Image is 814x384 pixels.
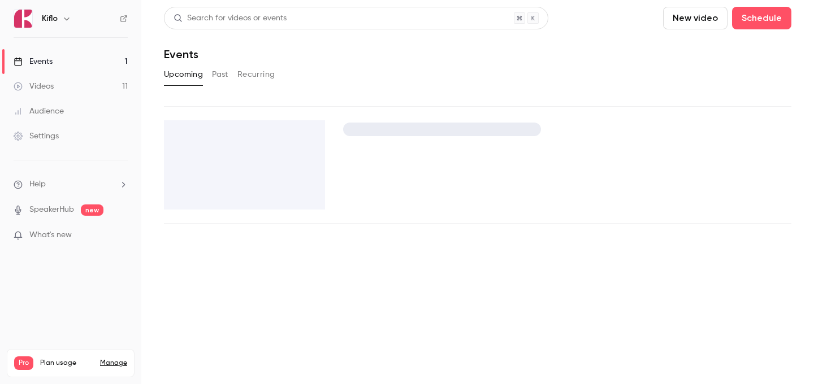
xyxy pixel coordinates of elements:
iframe: Noticeable Trigger [114,230,128,241]
div: Videos [14,81,54,92]
button: Schedule [732,7,791,29]
div: Search for videos or events [174,12,287,24]
img: Kiflo [14,10,32,28]
span: Plan usage [40,359,93,368]
h1: Events [164,47,198,61]
button: Past [212,66,228,84]
div: Settings [14,130,59,142]
h6: Kiflo [42,13,58,24]
button: Recurring [237,66,275,84]
span: What's new [29,229,72,241]
button: New video [663,7,728,29]
div: Audience [14,106,64,117]
span: Pro [14,356,33,370]
span: Help [29,178,46,190]
div: Events [14,56,53,67]
li: help-dropdown-opener [14,178,128,190]
button: Upcoming [164,66,203,84]
span: new [81,204,103,216]
a: Manage [100,359,127,368]
a: SpeakerHub [29,204,74,216]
